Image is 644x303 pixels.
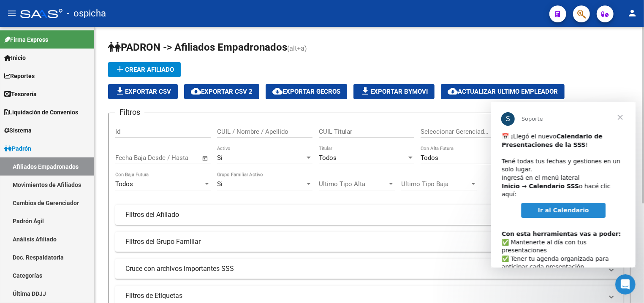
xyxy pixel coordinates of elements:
[217,180,223,188] span: Si
[7,8,17,18] mat-icon: menu
[353,84,435,99] button: Exportar Bymovi
[115,205,623,225] mat-expansion-panel-header: Filtros del Afiliado
[448,86,458,96] mat-icon: cloud_download
[319,154,337,162] span: Todos
[108,62,181,77] button: Crear Afiliado
[67,4,106,23] span: - ospicha
[4,53,26,62] span: Inicio
[360,86,370,96] mat-icon: file_download
[157,154,198,162] input: Fecha fin
[125,237,603,246] mat-panel-title: Filtros del Grupo Familiar
[217,154,223,162] span: Si
[115,64,125,74] mat-icon: add
[115,232,623,252] mat-expansion-panel-header: Filtros del Grupo Familiar
[4,126,32,135] span: Sistema
[11,128,130,135] b: Con esta herramientas vas a poder:
[266,84,347,99] button: Exportar GECROS
[360,88,428,95] span: Exportar Bymovi
[448,88,558,95] span: Actualizar ultimo Empleador
[184,84,259,99] button: Exportar CSV 2
[108,84,178,99] button: Exportar CSV
[108,41,287,53] span: PADRON -> Afiliados Empadronados
[191,88,253,95] span: Exportar CSV 2
[191,86,201,96] mat-icon: cloud_download
[115,180,133,188] span: Todos
[115,88,171,95] span: Exportar CSV
[615,274,636,295] iframe: Intercom live chat
[115,66,174,73] span: Crear Afiliado
[319,180,387,188] span: Ultimo Tipo Alta
[441,84,565,99] button: Actualizar ultimo Empleador
[401,180,470,188] span: Ultimo Tipo Baja
[4,35,48,44] span: Firma Express
[125,264,603,273] mat-panel-title: Cruce con archivos importantes SSS
[115,86,125,96] mat-icon: file_download
[125,291,603,300] mat-panel-title: Filtros de Etiquetas
[272,86,283,96] mat-icon: cloud_download
[125,210,603,219] mat-panel-title: Filtros del Afiliado
[421,128,489,135] span: Seleccionar Gerenciador
[627,8,637,18] mat-icon: person
[4,144,31,153] span: Padrón
[287,44,307,52] span: (alt+a)
[115,259,623,279] mat-expansion-panel-header: Cruce con archivos importantes SSS
[11,119,134,227] div: ​✅ Mantenerte al día con tus presentaciones ✅ Tener tu agenda organizada para anticipar cada pres...
[272,88,340,95] span: Exportar GECROS
[421,154,438,162] span: Todos
[4,71,35,81] span: Reportes
[4,108,78,117] span: Liquidación de Convenios
[201,154,210,163] button: Open calendar
[491,102,636,268] iframe: Intercom live chat mensaje
[115,154,149,162] input: Fecha inicio
[4,89,37,99] span: Tesorería
[115,106,144,118] h3: Filtros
